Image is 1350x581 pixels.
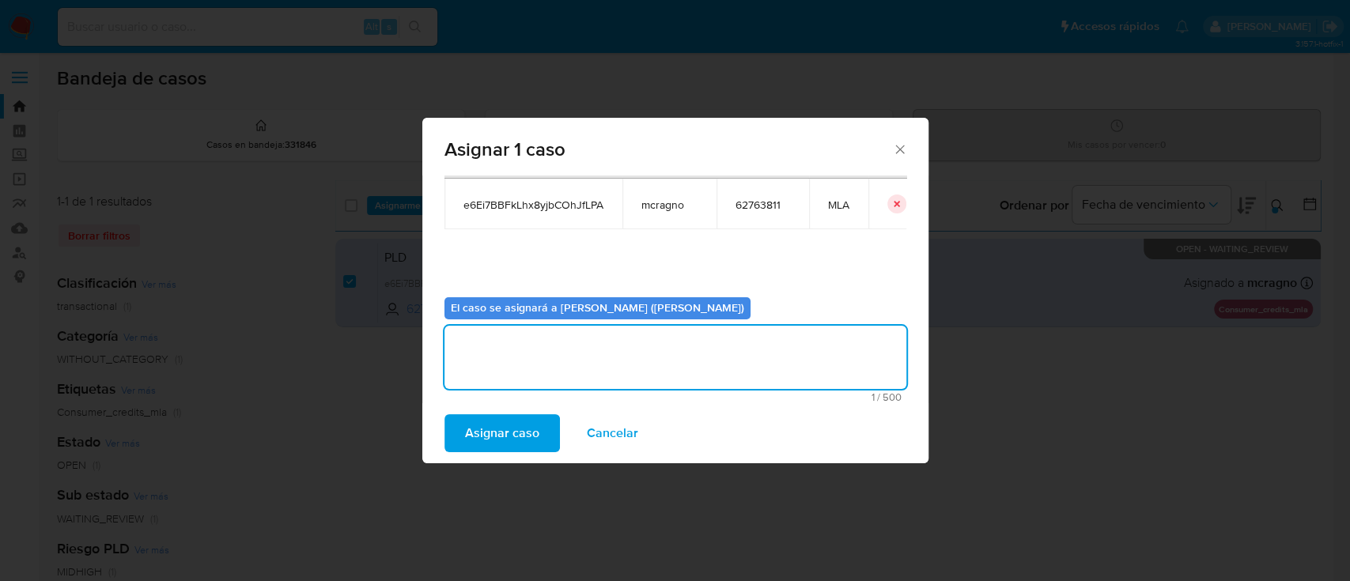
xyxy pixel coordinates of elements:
span: MLA [828,198,849,212]
span: mcragno [641,198,698,212]
span: Asignar caso [465,416,539,451]
span: e6Ei7BBFkLhx8yjbCOhJfLPA [463,198,603,212]
button: Cerrar ventana [892,141,906,156]
button: Asignar caso [444,414,560,452]
b: El caso se asignará a [PERSON_NAME] ([PERSON_NAME]) [451,300,744,315]
span: Máximo 500 caracteres [449,392,902,402]
div: assign-modal [422,118,928,463]
button: icon-button [887,194,906,213]
span: Asignar 1 caso [444,140,893,159]
button: Cancelar [566,414,659,452]
span: Cancelar [587,416,638,451]
span: 62763811 [736,198,790,212]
